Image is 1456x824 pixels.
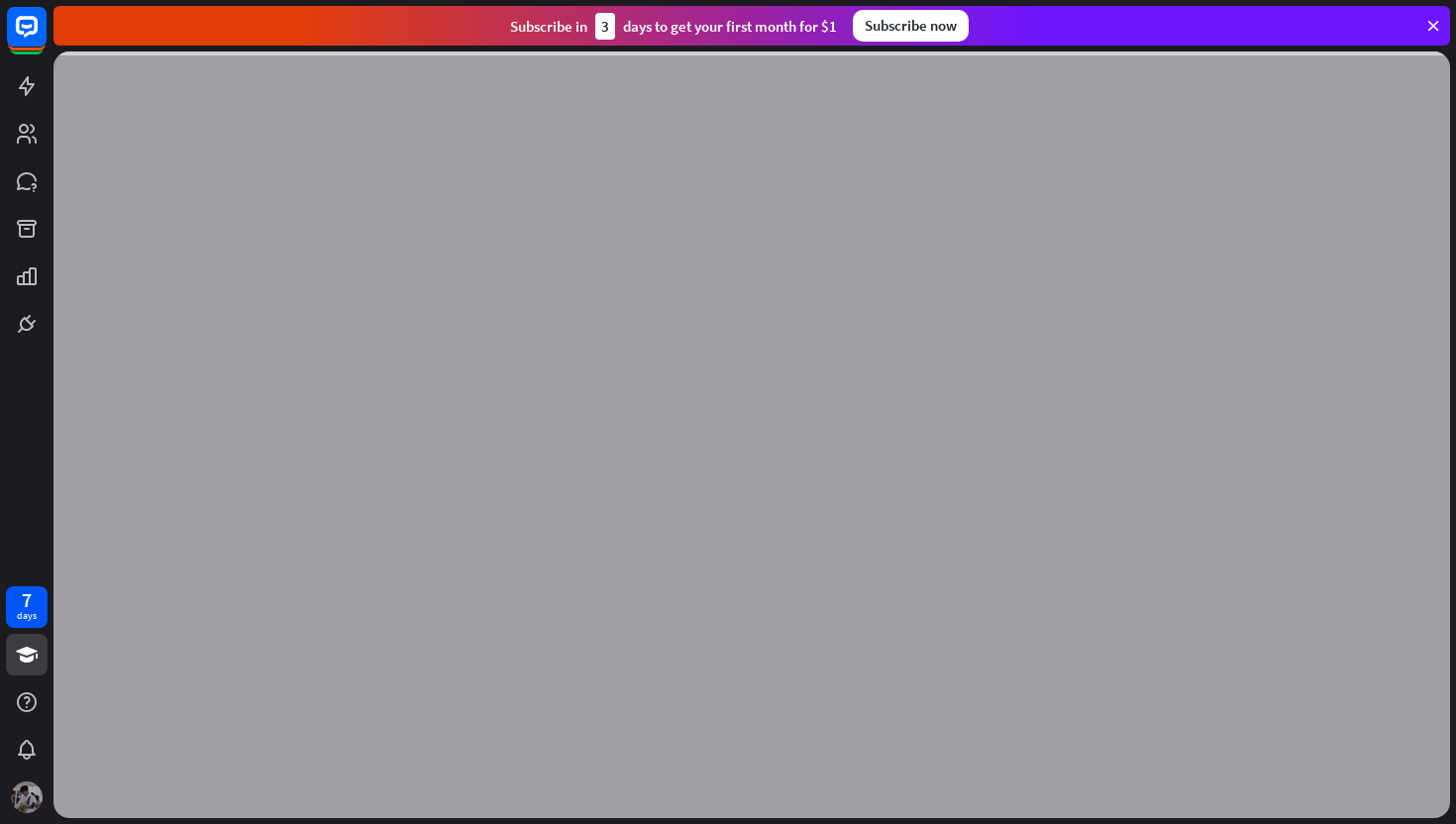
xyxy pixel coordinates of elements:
[510,13,837,40] div: Subscribe in days to get your first month for $1
[595,13,615,40] div: 3
[6,586,48,628] a: 7 days
[853,10,969,42] div: Subscribe now
[17,609,37,623] div: days
[22,591,32,609] div: 7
